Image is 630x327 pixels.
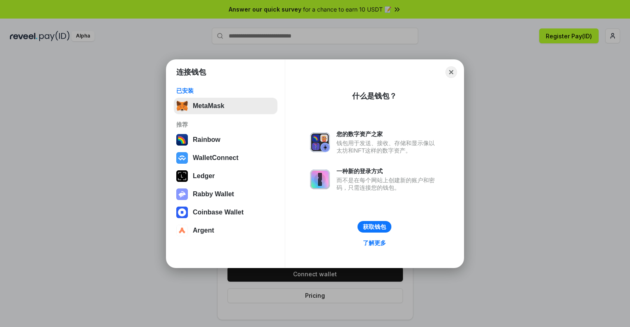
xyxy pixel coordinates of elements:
div: Rainbow [193,136,220,144]
div: WalletConnect [193,154,239,162]
div: Ledger [193,172,215,180]
div: 已安装 [176,87,275,94]
a: 了解更多 [358,238,391,248]
div: 而不是在每个网站上创建新的账户和密码，只需连接您的钱包。 [336,176,439,191]
div: 一种新的登录方式 [336,167,439,175]
button: Ledger [174,168,277,184]
img: svg+xml,%3Csvg%20width%3D%2228%22%20height%3D%2228%22%20viewBox%3D%220%200%2028%2028%22%20fill%3D... [176,225,188,236]
div: 钱包用于发送、接收、存储和显示像以太坊和NFT这样的数字资产。 [336,139,439,154]
img: svg+xml,%3Csvg%20fill%3D%22none%22%20height%3D%2233%22%20viewBox%3D%220%200%2035%2033%22%20width%... [176,100,188,112]
div: 推荐 [176,121,275,128]
img: svg+xml,%3Csvg%20xmlns%3D%22http%3A%2F%2Fwww.w3.org%2F2000%2Fsvg%22%20width%3D%2228%22%20height%3... [176,170,188,182]
div: 了解更多 [363,239,386,247]
button: MetaMask [174,98,277,114]
div: Rabby Wallet [193,191,234,198]
button: Rabby Wallet [174,186,277,202]
img: svg+xml,%3Csvg%20xmlns%3D%22http%3A%2F%2Fwww.w3.org%2F2000%2Fsvg%22%20fill%3D%22none%22%20viewBox... [310,132,330,152]
div: Coinbase Wallet [193,209,244,216]
div: Argent [193,227,214,234]
div: 您的数字资产之家 [336,130,439,138]
div: MetaMask [193,102,224,110]
div: 什么是钱包？ [352,91,397,101]
button: Coinbase Wallet [174,204,277,221]
div: 获取钱包 [363,223,386,231]
img: svg+xml,%3Csvg%20xmlns%3D%22http%3A%2F%2Fwww.w3.org%2F2000%2Fsvg%22%20fill%3D%22none%22%20viewBox... [310,169,330,189]
img: svg+xml,%3Csvg%20width%3D%22120%22%20height%3D%22120%22%20viewBox%3D%220%200%20120%20120%22%20fil... [176,134,188,146]
img: svg+xml,%3Csvg%20xmlns%3D%22http%3A%2F%2Fwww.w3.org%2F2000%2Fsvg%22%20fill%3D%22none%22%20viewBox... [176,188,188,200]
button: 获取钱包 [358,221,391,233]
button: Argent [174,222,277,239]
button: Close [445,66,457,78]
button: WalletConnect [174,150,277,166]
h1: 连接钱包 [176,67,206,77]
img: svg+xml,%3Csvg%20width%3D%2228%22%20height%3D%2228%22%20viewBox%3D%220%200%2028%2028%22%20fill%3D... [176,152,188,164]
img: svg+xml,%3Csvg%20width%3D%2228%22%20height%3D%2228%22%20viewBox%3D%220%200%2028%2028%22%20fill%3D... [176,207,188,218]
button: Rainbow [174,132,277,148]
